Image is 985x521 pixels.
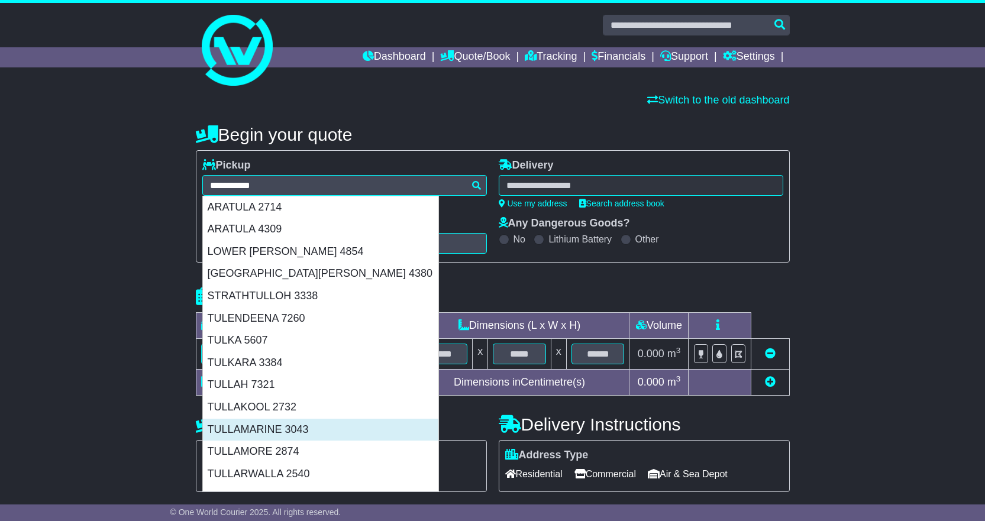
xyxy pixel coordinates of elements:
div: TULLAMARINE 3043 [203,419,438,441]
typeahead: Please provide city [202,175,487,196]
h4: Begin your quote [196,125,790,144]
div: ARATULA 4309 [203,218,438,241]
a: Support [660,47,708,67]
a: Tracking [525,47,577,67]
label: Address Type [505,449,589,462]
a: Remove this item [765,348,776,360]
a: Use my address [499,199,567,208]
td: x [551,339,566,370]
td: Dimensions in Centimetre(s) [409,370,629,396]
a: Settings [723,47,775,67]
td: Dimensions (L x W x H) [409,313,629,339]
a: Quote/Book [440,47,510,67]
div: TULKARA 3384 [203,352,438,374]
div: [GEOGRAPHIC_DATA][PERSON_NAME] 4380 [203,263,438,285]
sup: 3 [676,374,681,383]
h4: Package details | [196,287,344,306]
div: TULLARWALLA 2540 [203,463,438,486]
span: 0.000 [638,376,664,388]
div: TULLAMORE 2874 [203,441,438,463]
div: TULKA 5607 [203,329,438,352]
label: Pickup [202,159,251,172]
span: Air & Sea Depot [648,465,728,483]
label: No [514,234,525,245]
div: ARATULA 2714 [203,196,438,219]
span: m [667,348,681,360]
span: Residential [505,465,563,483]
sup: 3 [676,346,681,355]
span: © One World Courier 2025. All rights reserved. [170,507,341,517]
a: Search address book [579,199,664,208]
a: Financials [592,47,645,67]
div: STRATHTULLOH 3338 [203,285,438,308]
td: Total [196,370,295,396]
h4: Delivery Instructions [499,415,790,434]
span: Commercial [574,465,636,483]
div: TULENDEENA 7260 [203,308,438,330]
a: Switch to the old dashboard [647,94,789,106]
div: TULLAKOOL 2732 [203,396,438,419]
div: TULLERA 2480 [203,485,438,507]
div: TULLAH 7321 [203,374,438,396]
span: 0.000 [638,348,664,360]
label: Lithium Battery [548,234,612,245]
div: LOWER [PERSON_NAME] 4854 [203,241,438,263]
td: x [473,339,488,370]
span: m [667,376,681,388]
label: Any Dangerous Goods? [499,217,630,230]
h4: Pickup Instructions [196,415,487,434]
label: Other [635,234,659,245]
td: Type [196,313,295,339]
label: Delivery [499,159,554,172]
a: Dashboard [363,47,426,67]
a: Add new item [765,376,776,388]
td: Volume [629,313,689,339]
